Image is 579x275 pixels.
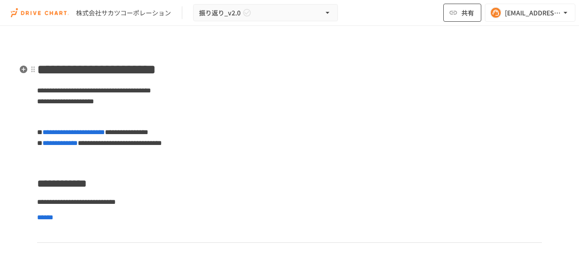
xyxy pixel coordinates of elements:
div: [EMAIL_ADDRESS][DOMAIN_NAME] [505,7,561,19]
span: 共有 [461,8,474,18]
span: 振り返り_v2.0 [199,7,241,19]
img: i9VDDS9JuLRLX3JIUyK59LcYp6Y9cayLPHs4hOxMB9W [11,5,69,20]
button: [EMAIL_ADDRESS][DOMAIN_NAME] [485,4,575,22]
button: 共有 [443,4,481,22]
div: 株式会社サカツコーポレーション [76,8,171,18]
button: 振り返り_v2.0 [193,4,338,22]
